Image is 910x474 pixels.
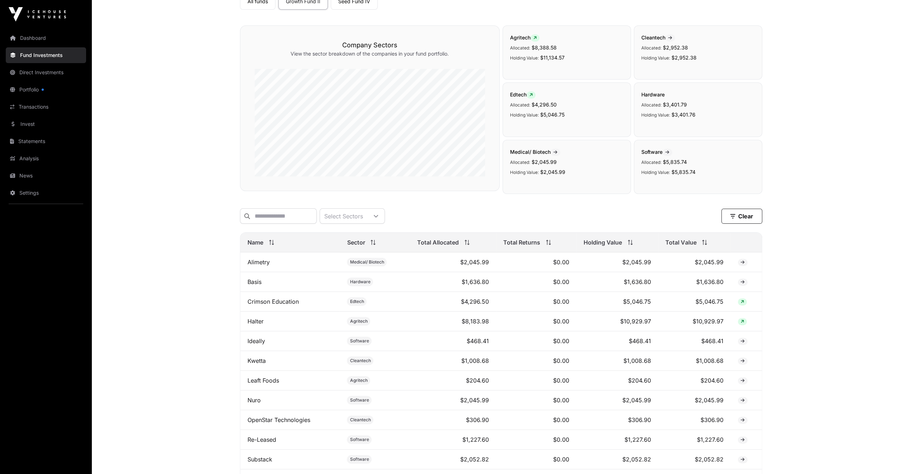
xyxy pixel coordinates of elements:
[510,112,539,118] span: Holding Value:
[410,371,496,390] td: $204.60
[641,160,661,165] span: Allocated:
[540,169,565,175] span: $2,045.99
[6,133,86,149] a: Statements
[658,272,731,292] td: $1,636.80
[247,278,261,285] a: Basis
[510,55,539,61] span: Holding Value:
[576,371,659,390] td: $204.60
[658,351,731,371] td: $1,008.68
[255,40,485,50] h3: Company Sectors
[658,292,731,312] td: $5,046.75
[510,45,530,51] span: Allocated:
[510,102,530,108] span: Allocated:
[496,371,576,390] td: $0.00
[247,377,279,384] a: Leaft Foods
[576,292,659,312] td: $5,046.75
[410,410,496,430] td: $306.90
[410,252,496,272] td: $2,045.99
[532,44,557,51] span: $8,388.58
[350,279,370,285] span: Hardware
[641,34,675,41] span: Cleantech
[247,397,261,404] a: Nuro
[6,47,86,63] a: Fund Investments
[496,410,576,430] td: $0.00
[350,299,364,304] span: Edtech
[658,252,731,272] td: $2,045.99
[410,351,496,371] td: $1,008.68
[247,238,263,247] span: Name
[496,351,576,371] td: $0.00
[6,151,86,166] a: Analysis
[247,318,264,325] a: Halter
[510,91,536,98] span: Edtech
[658,410,731,430] td: $306.90
[496,312,576,331] td: $0.00
[410,331,496,351] td: $468.41
[350,358,371,364] span: Cleantech
[576,312,659,331] td: $10,929.97
[665,238,696,247] span: Total Value
[496,331,576,351] td: $0.00
[663,159,687,165] span: $5,835.74
[658,450,731,469] td: $2,052.82
[641,91,665,98] span: Hardware
[576,351,659,371] td: $1,008.68
[658,331,731,351] td: $468.41
[6,65,86,80] a: Direct Investments
[410,450,496,469] td: $2,052.82
[663,44,688,51] span: $2,952.38
[641,149,672,155] span: Software
[658,390,731,410] td: $2,045.99
[6,30,86,46] a: Dashboard
[576,430,659,450] td: $1,227.60
[6,99,86,115] a: Transactions
[658,312,731,331] td: $10,929.97
[641,45,661,51] span: Allocated:
[6,82,86,98] a: Portfolio
[9,7,66,22] img: Icehouse Ventures Logo
[658,430,731,450] td: $1,227.60
[410,312,496,331] td: $8,183.98
[247,259,270,266] a: Alimetry
[410,390,496,410] td: $2,045.99
[410,292,496,312] td: $4,296.50
[496,292,576,312] td: $0.00
[247,456,272,463] a: Substack
[247,416,310,423] a: OpenStar Technologies
[658,371,731,390] td: $204.60
[255,50,485,57] p: View the sector breakdown of the companies in your fund portfolio.
[874,440,910,474] iframe: Chat Widget
[410,430,496,450] td: $1,227.60
[350,437,369,442] span: Software
[584,238,622,247] span: Holding Value
[671,54,697,61] span: $2,952.38
[320,209,367,223] div: Select Sectors
[576,450,659,469] td: $2,052.82
[641,102,661,108] span: Allocated:
[6,168,86,184] a: News
[510,149,560,155] span: Medical/ Biotech
[576,252,659,272] td: $2,045.99
[417,238,459,247] span: Total Allocated
[347,238,365,247] span: Sector
[350,378,367,383] span: Agritech
[247,436,276,443] a: Re-Leased
[532,159,557,165] span: $2,045.99
[350,397,369,403] span: Software
[540,112,565,118] span: $5,046.75
[496,450,576,469] td: $0.00
[641,55,670,61] span: Holding Value:
[663,101,687,108] span: $3,401.79
[671,112,696,118] span: $3,401.76
[350,456,369,462] span: Software
[496,390,576,410] td: $0.00
[247,298,299,305] a: Crimson Education
[350,259,384,265] span: Medical/ Biotech
[540,54,565,61] span: $11,134.57
[6,116,86,132] a: Invest
[721,209,762,224] button: Clear
[671,169,696,175] span: $5,835.74
[350,318,367,324] span: Agritech
[496,252,576,272] td: $0.00
[641,170,670,175] span: Holding Value:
